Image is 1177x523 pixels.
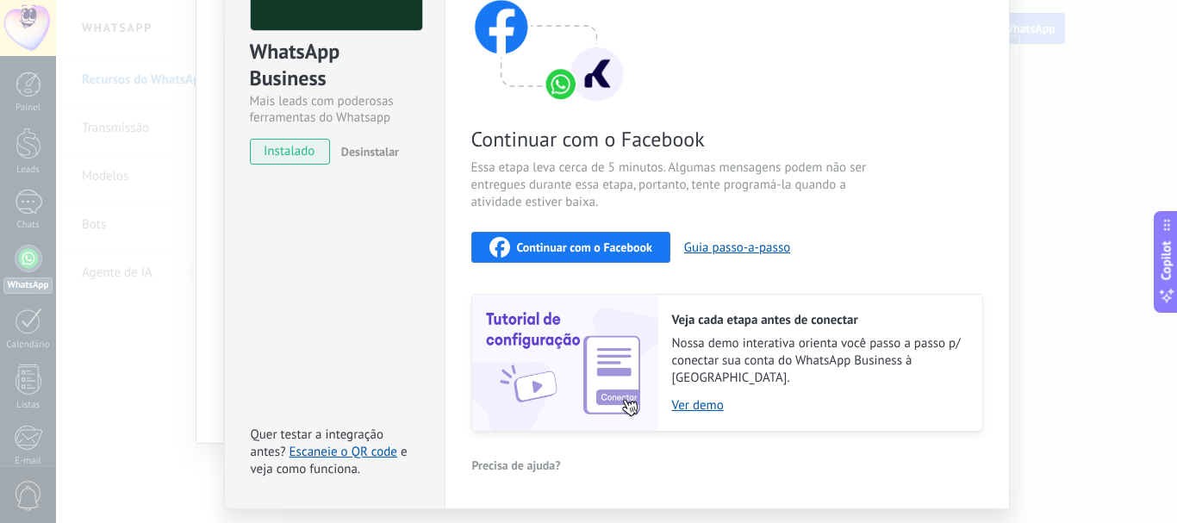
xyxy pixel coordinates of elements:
[472,459,561,471] span: Precisa de ajuda?
[290,444,397,460] a: Escaneie o QR code
[341,144,399,159] span: Desinstalar
[672,335,965,387] span: Nossa demo interativa orienta você passo a passo p/ conectar sua conta do WhatsApp Business à [GE...
[251,444,408,477] span: e veja como funciona.
[251,139,329,165] span: instalado
[684,240,790,256] button: Guia passo-a-passo
[250,93,420,126] div: Mais leads com poderosas ferramentas do Whatsapp
[672,397,965,414] a: Ver demo
[471,159,881,211] span: Essa etapa leva cerca de 5 minutos. Algumas mensagens podem não ser entregues durante essa etapa,...
[1158,240,1175,280] span: Copilot
[334,139,399,165] button: Desinstalar
[471,232,670,263] button: Continuar com o Facebook
[517,241,652,253] span: Continuar com o Facebook
[251,426,383,460] span: Quer testar a integração antes?
[250,38,420,93] div: WhatsApp Business
[672,312,965,328] h2: Veja cada etapa antes de conectar
[471,452,562,478] button: Precisa de ajuda?
[471,126,881,153] span: Continuar com o Facebook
